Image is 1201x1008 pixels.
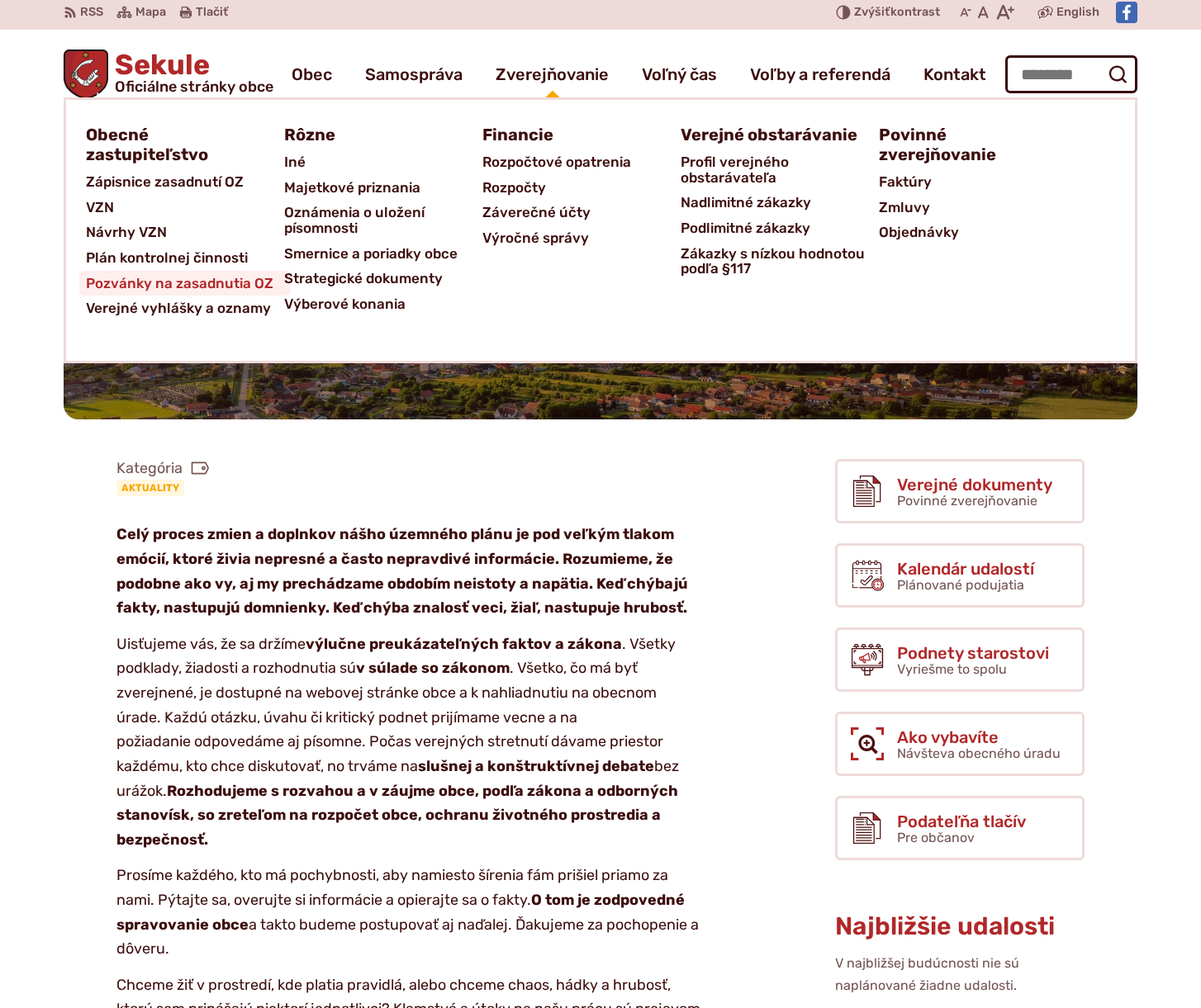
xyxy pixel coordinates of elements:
[284,120,335,149] span: Rôzne
[1056,2,1099,22] span: English
[681,120,857,149] span: Verejné obstarávanie
[86,220,167,245] span: Návrhy VZN
[854,6,940,20] span: kontrast
[897,728,1061,746] span: Ako vybavíte
[482,149,631,175] span: Rozpočtové opatrenia
[879,120,1057,169] a: Povinné zverejňovanie
[86,296,284,321] a: Verejné vyhlášky a oznamy
[86,169,284,195] a: Zápisnice zasadnutí OZ
[356,659,510,677] strong: v súlade so zákonom
[284,200,482,240] a: Oznámenia o uložení písomnosti
[897,812,1026,831] span: Podateľňa tlačív
[116,480,184,496] a: Aktuality
[284,120,463,149] a: Rôzne
[108,51,273,94] span: Sekule
[482,200,681,225] a: Záverečné účty
[86,296,271,321] span: Verejné vyhlášky a oznamy
[284,241,458,267] span: Smernice a poriadky obce
[86,245,284,271] a: Plán kontrolnej činnosti
[64,50,108,99] img: Prejsť na domovskú stránku
[897,745,1061,761] span: Návšteva obecného úradu
[835,796,1085,860] a: Podateľňa tlačív Pre občanov
[897,476,1052,494] span: Verejné dokumenty
[86,120,264,169] a: Obecné zastupiteľstvo
[854,5,890,19] span: Zvýšiť
[897,560,1034,578] span: Kalendár udalostí
[681,190,879,215] a: Nadlimitné zákazky
[681,190,811,215] span: Nadlimitné zákazky
[86,169,244,195] span: Zápisnice zasadnutí OZ
[835,712,1085,776] a: Ako vybavíte Návšteva obecného úradu
[116,782,678,849] strong: Rozhodujeme s rozvahou a v záujme obce, podľa zákona a odborných stanovísk, so zreteľom na rozpoč...
[284,149,306,175] span: Iné
[116,459,209,478] span: Kategória
[482,149,681,175] a: Rozpočtové opatrenia
[1116,2,1137,23] img: Prejsť na Facebook stránku
[116,632,703,853] p: Uisťujeme vás, že sa držíme . Všetky podklady, žiadosti a rozhodnutia sú . Všetko, čo má byť zver...
[116,525,688,617] strong: Celý proces zmien a doplnkov nášho územného plánu je pod veľkým tlakom emócií, ktoré živia nepres...
[642,51,717,97] a: Voľný čas
[835,627,1085,692] a: Podnety starostovi Vyriešme to spolu
[80,2,103,22] span: RSS
[86,271,273,296] span: Pozvánky na zasadnutia OZ
[897,661,1007,677] span: Vyriešme to spolu
[482,225,589,251] span: Výročné správy
[897,830,975,845] span: Pre občanov
[116,864,703,962] p: Prosíme každého, kto má pochybnosti, aby namiesto šírenia fám prišiel priamo za nami. Pýtajte sa,...
[897,644,1049,662] span: Podnety starostovi
[482,200,591,225] span: Záverečné účty
[482,175,546,201] span: Rozpočty
[897,493,1037,509] span: Povinné zverejňovanie
[284,266,443,291] span: Strategické dokumenty
[196,6,228,20] span: Tlačiť
[284,266,482,291] a: Strategické dokumenty
[86,220,284,245] a: Návrhy VZN
[879,195,930,220] span: Zmluvy
[496,51,609,97] a: Zverejňovanie
[681,215,879,241] a: Podlimitné zákazky
[284,241,482,267] a: Smernice a poriadky obce
[306,635,622,653] strong: výlučne preukázateľných faktov a zákona
[284,291,482,317] a: Výberové konania
[681,215,810,241] span: Podlimitné zákazky
[284,175,420,201] span: Majetkové priznania
[681,241,879,282] a: Zákazky s nízkou hodnotou podľa §117
[116,891,685,934] strong: O tom je zodpovedné spravovanie obce
[879,169,1077,195] a: Faktúry
[292,51,332,97] a: Obec
[64,50,273,99] a: Logo Sekule, prejsť na domovskú stránku.
[482,175,681,201] a: Rozpočty
[835,459,1085,523] a: Verejné dokumenty Povinné zverejňovanie
[897,577,1024,593] span: Plánované podujatia
[482,120,661,149] a: Financie
[879,220,1077,245] a: Objednávky
[365,51,463,97] a: Samospráva
[879,220,959,245] span: Objednávky
[482,225,681,251] a: Výročné správy
[418,757,654,775] strong: slušnej a konštruktívnej debate
[284,149,482,175] a: Iné
[835,953,1085,996] p: V najbližšej budúcnosti nie sú naplánované žiadne udalosti.
[115,79,273,94] span: Oficiálne stránky obce
[835,543,1085,608] a: Kalendár udalostí Plánované podujatia
[1053,2,1103,22] a: English
[86,195,284,220] a: VZN
[681,120,859,149] a: Verejné obstarávanie
[879,195,1077,220] a: Zmluvy
[86,195,114,220] span: VZN
[835,913,1085,940] h3: Najbližšie udalosti
[923,51,986,97] a: Kontakt
[750,51,890,97] a: Voľby a referendá
[86,271,284,296] a: Pozvánky na zasadnutia OZ
[681,149,879,190] a: Profil verejného obstarávateľa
